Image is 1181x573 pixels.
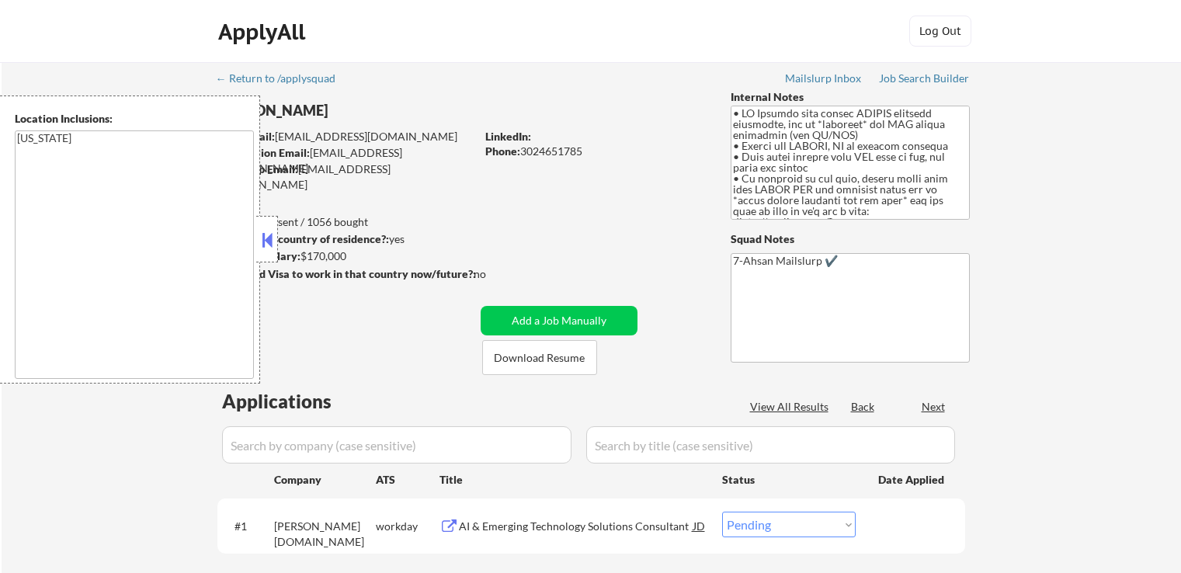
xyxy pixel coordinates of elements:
[218,145,475,175] div: [EMAIL_ADDRESS][DOMAIN_NAME]
[485,130,531,143] strong: LinkedIn:
[217,267,476,280] strong: Will need Visa to work in that country now/future?:
[217,101,537,120] div: [PERSON_NAME]
[474,266,518,282] div: no
[217,161,475,192] div: [EMAIL_ADDRESS][DOMAIN_NAME]
[274,472,376,488] div: Company
[909,16,971,47] button: Log Out
[459,519,693,534] div: AI & Emerging Technology Solutions Consultant
[851,399,876,415] div: Back
[222,392,376,411] div: Applications
[750,399,833,415] div: View All Results
[216,73,350,84] div: ← Return to /applysquad
[217,248,475,264] div: $170,000
[731,89,970,105] div: Internal Notes
[481,306,637,335] button: Add a Job Manually
[15,111,254,127] div: Location Inclusions:
[376,472,439,488] div: ATS
[586,426,955,464] input: Search by title (case sensitive)
[222,426,571,464] input: Search by company (case sensitive)
[785,73,863,84] div: Mailslurp Inbox
[234,519,262,534] div: #1
[485,144,520,158] strong: Phone:
[879,73,970,84] div: Job Search Builder
[722,465,856,493] div: Status
[218,19,310,45] div: ApplyAll
[785,72,863,88] a: Mailslurp Inbox
[218,129,475,144] div: [EMAIL_ADDRESS][DOMAIN_NAME]
[878,472,947,488] div: Date Applied
[217,232,389,245] strong: Can work in country of residence?:
[217,231,471,247] div: yes
[216,72,350,88] a: ← Return to /applysquad
[376,519,439,534] div: workday
[482,340,597,375] button: Download Resume
[731,231,970,247] div: Squad Notes
[485,144,705,159] div: 3024651785
[879,72,970,88] a: Job Search Builder
[439,472,707,488] div: Title
[692,512,707,540] div: JD
[217,214,475,230] div: 979 sent / 1056 bought
[922,399,947,415] div: Next
[274,519,376,549] div: [PERSON_NAME][DOMAIN_NAME]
